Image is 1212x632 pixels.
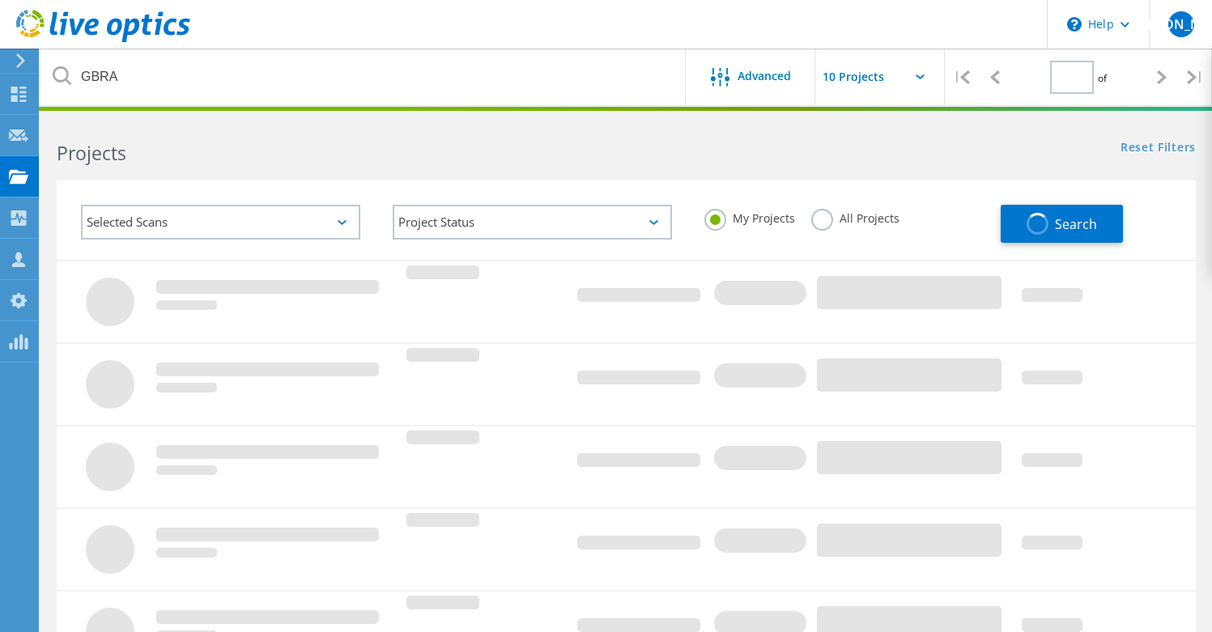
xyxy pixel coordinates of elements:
[1121,142,1196,155] a: Reset Filters
[40,49,687,105] input: Search projects by name, owner, ID, company, etc
[16,34,190,45] a: Live Optics Dashboard
[704,209,795,224] label: My Projects
[393,205,672,240] div: Project Status
[57,140,126,166] b: Projects
[1098,71,1107,85] span: of
[811,209,899,224] label: All Projects
[81,205,360,240] div: Selected Scans
[1067,17,1082,32] svg: \n
[945,49,978,106] div: |
[1055,215,1097,233] span: Search
[738,70,791,82] span: Advanced
[1001,205,1123,243] button: Search
[1179,49,1212,106] div: |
